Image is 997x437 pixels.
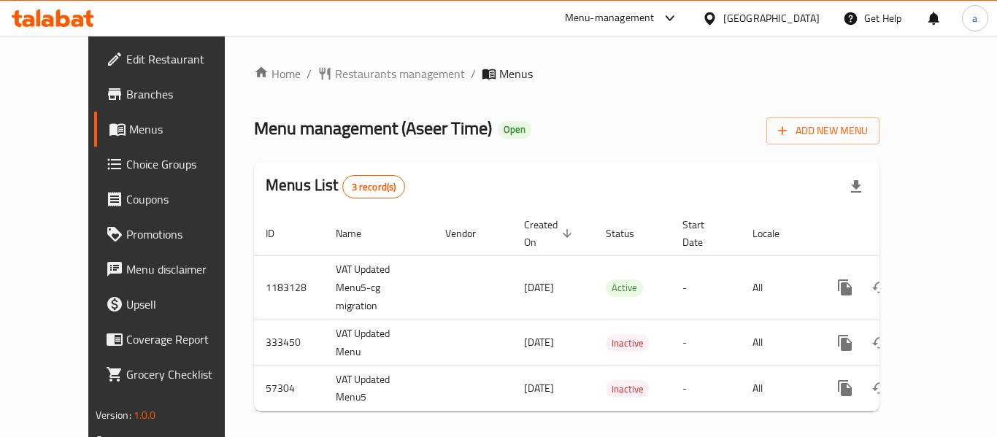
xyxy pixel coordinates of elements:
button: more [828,371,863,406]
div: Inactive [606,334,650,352]
span: Open [498,123,531,136]
a: Branches [94,77,255,112]
button: Change Status [863,371,898,406]
h2: Menus List [266,174,405,198]
span: Choice Groups [126,155,243,173]
td: 333450 [254,320,324,366]
td: VAT Updated Menu5-cg migration [324,255,434,320]
td: - [671,255,741,320]
a: Grocery Checklist [94,357,255,392]
nav: breadcrumb [254,65,879,82]
span: 1.0.0 [134,406,156,425]
span: Edit Restaurant [126,50,243,68]
span: 3 record(s) [343,180,405,194]
span: Inactive [606,335,650,352]
a: Upsell [94,287,255,322]
div: Menu-management [565,9,655,27]
span: Menu management ( Aseer Time ) [254,112,492,144]
span: Vendor [445,225,495,242]
span: Menus [499,65,533,82]
span: Promotions [126,225,243,243]
td: All [741,255,816,320]
div: Open [498,121,531,139]
div: Active [606,279,643,297]
span: [DATE] [524,278,554,297]
span: [DATE] [524,333,554,352]
span: Restaurants management [335,65,465,82]
button: more [828,270,863,305]
a: Coupons [94,182,255,217]
li: / [307,65,312,82]
td: All [741,366,816,411]
span: ID [266,225,293,242]
button: Change Status [863,270,898,305]
a: Coverage Report [94,322,255,357]
span: Status [606,225,653,242]
span: Inactive [606,381,650,398]
button: Add New Menu [766,117,879,144]
button: more [828,325,863,360]
a: Edit Restaurant [94,42,255,77]
span: Coupons [126,190,243,208]
div: [GEOGRAPHIC_DATA] [723,10,820,26]
th: Actions [816,212,979,256]
span: [DATE] [524,379,554,398]
button: Change Status [863,325,898,360]
div: Inactive [606,380,650,398]
a: Menus [94,112,255,147]
span: Version: [96,406,131,425]
td: VAT Updated Menu [324,320,434,366]
div: Export file [839,169,874,204]
span: Coverage Report [126,330,243,348]
span: Created On [524,216,577,251]
table: enhanced table [254,212,979,412]
td: - [671,320,741,366]
span: a [972,10,977,26]
span: Name [336,225,380,242]
a: Home [254,65,301,82]
a: Choice Groups [94,147,255,182]
a: Menu disclaimer [94,252,255,287]
span: Menu disclaimer [126,260,243,278]
td: 1183128 [254,255,324,320]
td: 57304 [254,366,324,411]
span: Grocery Checklist [126,366,243,383]
a: Restaurants management [317,65,465,82]
li: / [471,65,476,82]
span: Active [606,279,643,296]
span: Start Date [682,216,723,251]
span: Upsell [126,295,243,313]
td: All [741,320,816,366]
span: Branches [126,85,243,103]
td: VAT Updated Menu5 [324,366,434,411]
a: Promotions [94,217,255,252]
span: Menus [129,120,243,138]
span: Locale [752,225,798,242]
td: - [671,366,741,411]
span: Add New Menu [778,122,868,140]
div: Total records count [342,175,406,198]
